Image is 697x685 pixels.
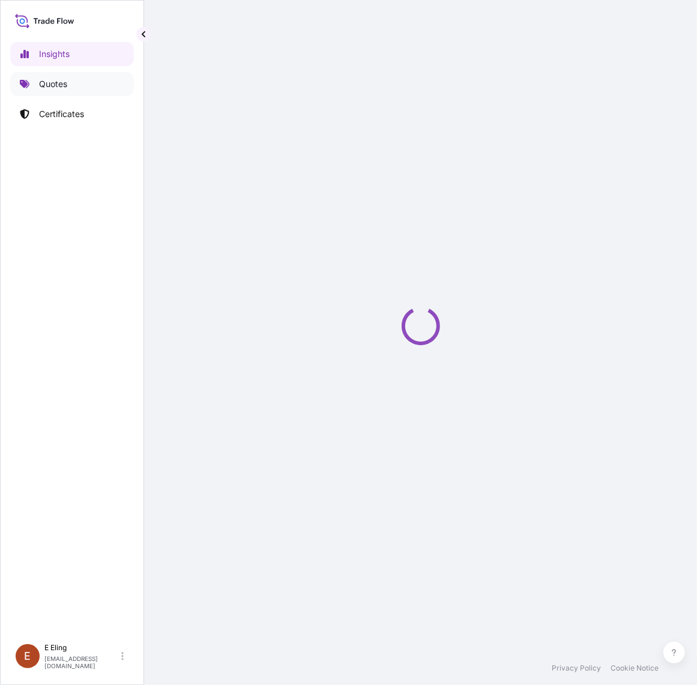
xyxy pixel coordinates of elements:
[44,655,119,669] p: [EMAIL_ADDRESS][DOMAIN_NAME]
[10,72,134,96] a: Quotes
[611,663,659,673] a: Cookie Notice
[10,102,134,126] a: Certificates
[10,42,134,66] a: Insights
[44,643,119,653] p: E Eling
[39,108,84,120] p: Certificates
[552,663,601,673] a: Privacy Policy
[25,650,31,662] span: E
[39,48,70,60] p: Insights
[39,78,67,90] p: Quotes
